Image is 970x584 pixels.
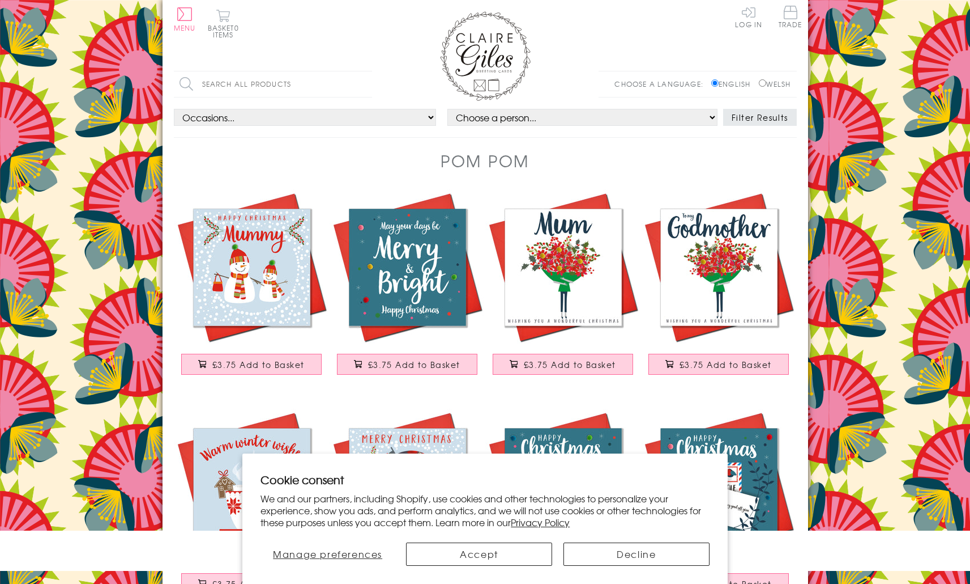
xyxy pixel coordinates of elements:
[641,409,797,565] img: Christmas Card, Dear Santa, Happy Christmas, Embellished with colourful pompoms
[174,189,330,386] a: Christmas Card, Big snowman, little snowman , Mummy, Pompom Embellished £3.75 Add to Basket
[711,79,756,89] label: English
[641,189,797,386] a: Christmas Card, Christmas bouquet, To my godmother, Pompom Embellished £3.75 Add to Basket
[213,23,239,40] span: 0 items
[759,79,791,89] label: Welsh
[614,79,709,89] p: Choose a language:
[330,189,485,386] a: Christmas Card, Blue, Merry & Bright, Embellished with colourful pompoms £3.75 Add to Basket
[680,359,772,370] span: £3.75 Add to Basket
[735,6,762,28] a: Log In
[361,71,372,97] input: Search
[260,543,395,566] button: Manage preferences
[485,409,641,565] img: Christmas Card, Dear Santa, Grandson, Embellished with colourful pompoms
[330,189,485,345] img: Christmas Card, Blue, Merry & Bright, Embellished with colourful pompoms
[493,354,633,375] button: £3.75 Add to Basket
[485,189,641,345] img: Christmas Card, Christmas bouquet, Mum, Pompom Embellished
[723,109,797,126] button: Filter Results
[181,354,322,375] button: £3.75 Add to Basket
[406,543,552,566] button: Accept
[648,354,789,375] button: £3.75 Add to Basket
[524,359,616,370] span: £3.75 Add to Basket
[174,71,372,97] input: Search all products
[759,79,766,87] input: Welsh
[330,409,485,565] img: Christmas Card, Christmas globe, From across the miles, Pompom Embellished
[174,23,196,33] span: Menu
[440,11,531,101] img: Claire Giles Greetings Cards
[260,472,710,488] h2: Cookie consent
[260,493,710,528] p: We and our partners, including Shopify, use cookies and other technologies to personalize your ex...
[174,189,330,345] img: Christmas Card, Big snowman, little snowman , Mummy, Pompom Embellished
[779,6,802,28] span: Trade
[212,359,305,370] span: £3.75 Add to Basket
[779,6,802,30] a: Trade
[174,409,330,565] img: Christmas Card, Christmas cappuccino , Warm winter wishes, Pompom Embellished
[337,354,477,375] button: £3.75 Add to Basket
[711,79,719,87] input: English
[368,359,460,370] span: £3.75 Add to Basket
[485,189,641,386] a: Christmas Card, Christmas bouquet, Mum, Pompom Embellished £3.75 Add to Basket
[641,189,797,345] img: Christmas Card, Christmas bouquet, To my godmother, Pompom Embellished
[208,9,239,38] button: Basket0 items
[273,547,382,561] span: Manage preferences
[563,543,710,566] button: Decline
[441,149,529,172] h1: Pom Pom
[174,7,196,31] button: Menu
[511,515,570,529] a: Privacy Policy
